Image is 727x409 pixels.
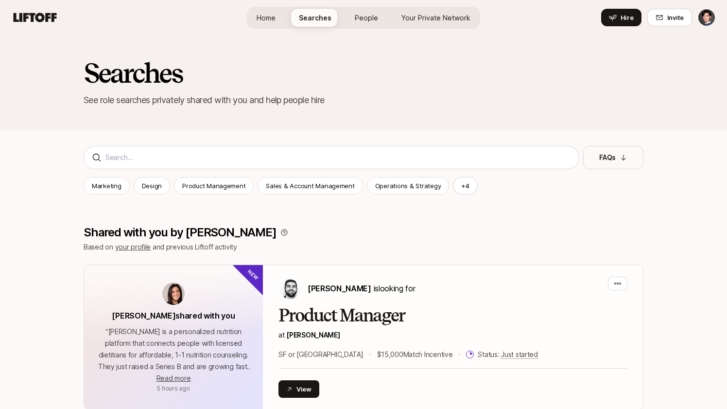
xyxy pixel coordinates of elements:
span: Just started [501,350,538,359]
a: [PERSON_NAME] [286,331,340,339]
h2: Product Manager [278,306,627,325]
span: Searches [299,13,331,23]
p: Status: [478,349,537,360]
span: Home [257,13,276,23]
img: Daniel Kim [698,9,715,26]
span: [PERSON_NAME] [308,284,371,293]
a: Home [249,9,283,27]
p: “ [PERSON_NAME] is a personalized nutrition platform that connects people with licensed dietitian... [96,326,251,373]
button: FAQs [583,146,643,169]
a: People [347,9,386,27]
span: Hire [621,13,634,22]
p: Shared with you by [PERSON_NAME] [84,226,277,239]
a: your profile [115,243,151,251]
p: at [278,329,627,341]
span: September 25, 2025 10:03am [157,385,190,392]
p: is looking for [308,282,415,295]
span: Read more [156,374,190,382]
button: Hire [601,9,641,26]
p: Operations & Strategy [375,181,441,191]
p: $15,000 Match Incentive [377,349,453,360]
p: Based on and previous Liftoff activity [84,241,643,253]
input: Search... [105,152,571,163]
p: Product Management [182,181,245,191]
p: See role searches privately shared with you and help people hire [84,93,643,107]
h2: Searches [84,58,643,88]
span: Your Private Network [401,13,470,23]
img: avatar-url [162,283,185,305]
span: People [355,13,378,23]
button: Invite [647,9,692,26]
span: Invite [667,13,684,22]
button: View [278,380,319,398]
span: [PERSON_NAME] shared with you [112,311,235,320]
div: New [231,249,279,297]
p: Design [142,181,162,191]
a: Searches [291,9,339,27]
button: Read more [156,373,190,384]
p: Marketing [92,181,121,191]
p: SF or [GEOGRAPHIC_DATA] [278,349,363,360]
a: Your Private Network [394,9,478,27]
p: Sales & Account Management [266,181,354,191]
img: Hessam Mostajabi [279,278,301,299]
p: FAQs [599,152,616,163]
button: +4 [453,177,478,195]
